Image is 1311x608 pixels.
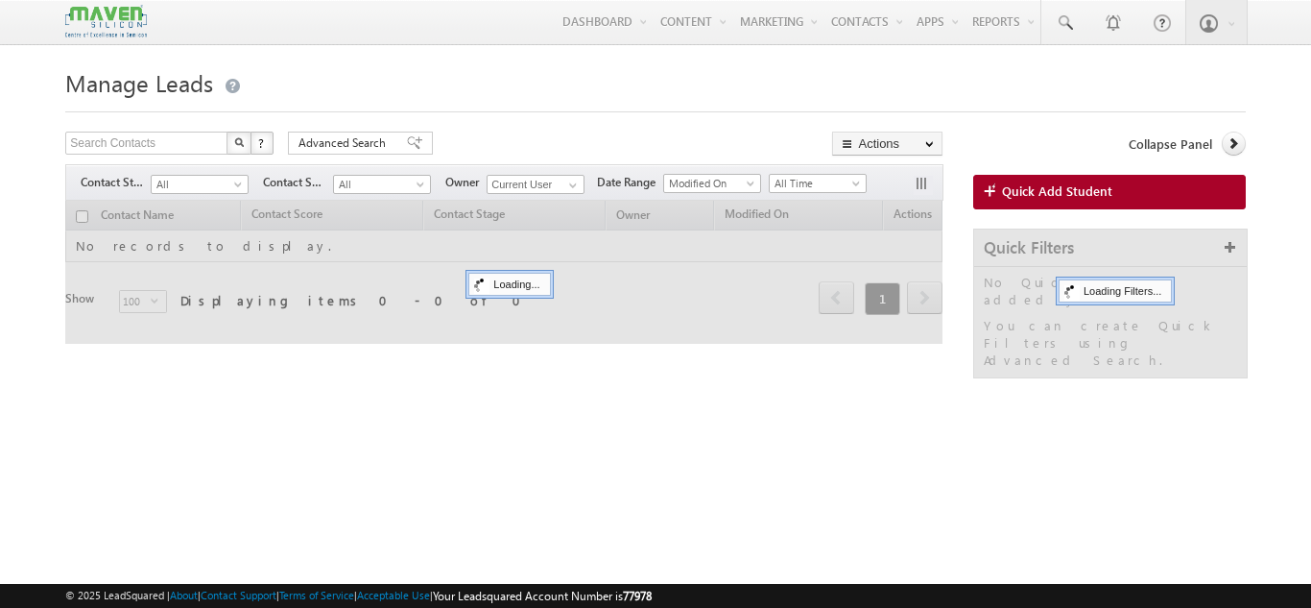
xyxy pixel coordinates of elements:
[559,176,583,195] a: Show All Items
[445,174,487,191] span: Owner
[333,175,431,194] a: All
[433,589,652,603] span: Your Leadsquared Account Number is
[623,589,652,603] span: 77978
[152,176,243,193] span: All
[201,589,276,601] a: Contact Support
[769,174,867,193] a: All Time
[1129,135,1212,153] span: Collapse Panel
[234,137,244,147] img: Search
[468,273,550,296] div: Loading...
[487,175,584,194] input: Type to Search
[357,589,430,601] a: Acceptable Use
[664,175,755,192] span: Modified On
[263,174,333,191] span: Contact Source
[770,175,861,192] span: All Time
[663,174,761,193] a: Modified On
[298,134,392,152] span: Advanced Search
[250,132,274,155] button: ?
[832,132,942,156] button: Actions
[1002,182,1112,200] span: Quick Add Student
[151,175,249,194] a: All
[81,174,151,191] span: Contact Stage
[65,587,652,605] span: © 2025 LeadSquared | | | | |
[1059,280,1172,303] div: Loading Filters...
[65,67,213,98] span: Manage Leads
[258,134,267,151] span: ?
[65,5,146,38] img: Custom Logo
[334,176,425,193] span: All
[597,174,663,191] span: Date Range
[279,589,354,601] a: Terms of Service
[973,175,1246,209] a: Quick Add Student
[170,589,198,601] a: About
